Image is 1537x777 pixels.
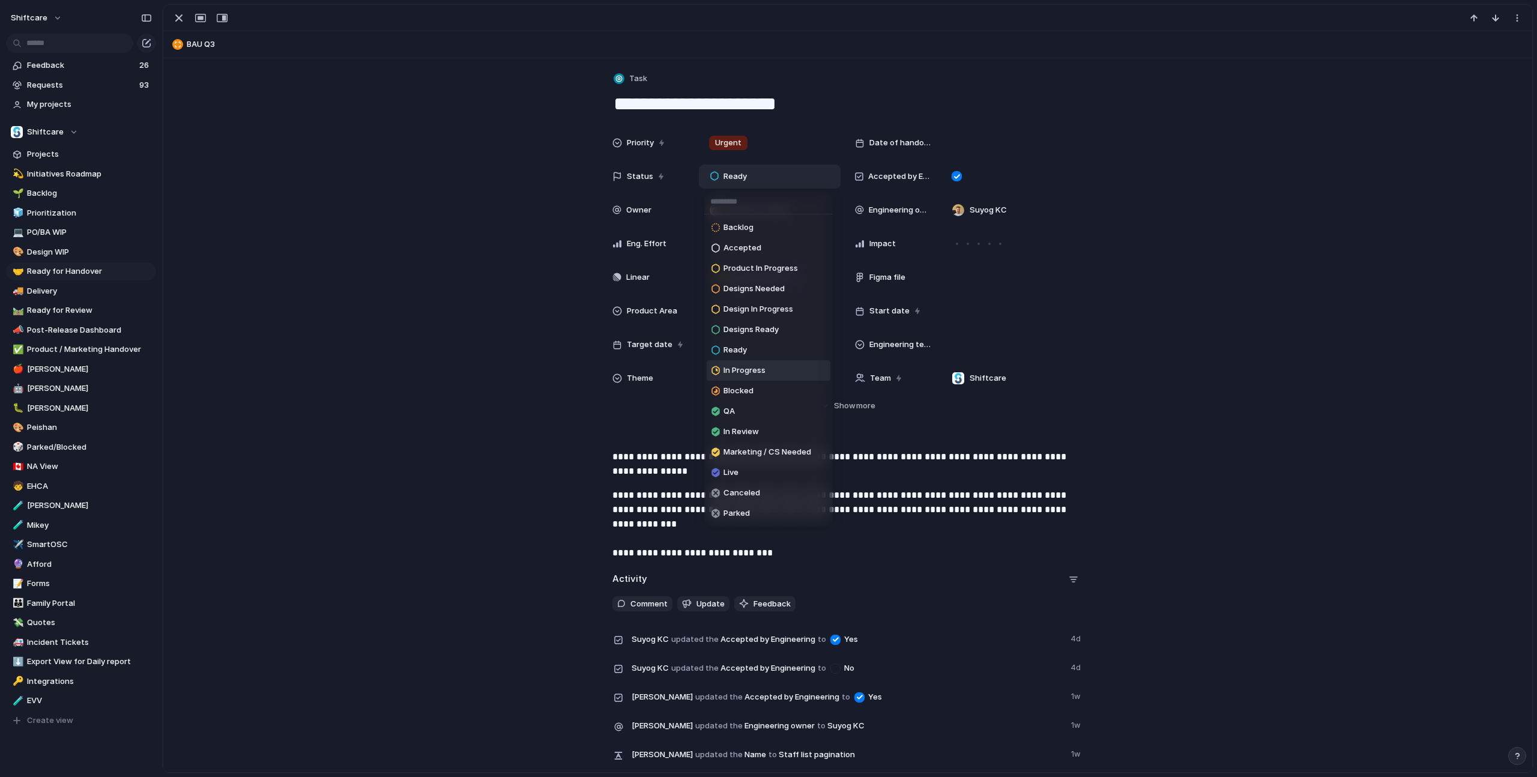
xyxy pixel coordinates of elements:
[723,364,765,376] span: In Progress
[723,344,747,356] span: Ready
[723,405,735,417] span: QA
[723,467,738,479] span: Live
[723,324,779,336] span: Designs Ready
[723,222,753,234] span: Backlog
[723,242,761,254] span: Accepted
[723,446,811,458] span: Marketing / CS Needed
[723,507,750,519] span: Parked
[723,262,798,274] span: Product In Progress
[723,283,785,295] span: Designs Needed
[723,426,759,438] span: In Review
[723,487,760,499] span: Canceled
[723,303,793,315] span: Design In Progress
[723,385,753,397] span: Blocked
